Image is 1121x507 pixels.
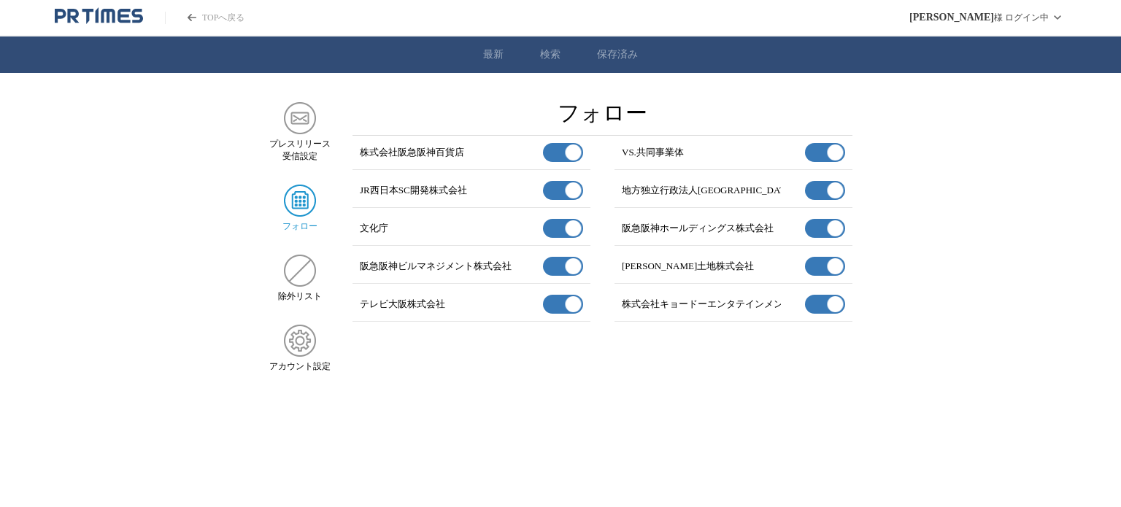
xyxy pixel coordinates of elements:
img: プレスリリース 受信設定 [284,102,316,134]
p: JR西日本SC開発株式会社 [360,184,467,197]
a: アカウント設定アカウント設定 [269,325,331,373]
a: 検索 [540,48,560,61]
span: プレスリリース 受信設定 [269,138,331,163]
h2: フォロー [558,102,647,124]
span: フォロー [282,220,317,233]
img: アカウント設定 [284,325,316,357]
p: VS.共同事業体 [622,146,684,159]
a: 最新 [483,48,504,61]
p: 阪急阪神ホールディングス株式会社 [622,222,774,235]
span: アカウント設定 [269,360,331,373]
a: PR TIMESのトップページはこちら [55,7,143,28]
p: 阪急阪神ビルマネジメント株式会社 [360,260,512,273]
p: 株式会社阪急阪神百貨店 [360,146,464,159]
span: 除外リスト [278,290,322,303]
a: プレスリリース 受信設定プレスリリース 受信設定 [269,102,331,163]
p: 文化庁 [360,222,388,235]
span: [PERSON_NAME] [909,12,994,23]
p: テレビ大阪株式会社 [360,298,445,311]
a: 除外リスト除外リスト [269,255,331,303]
img: 除外リスト [284,255,316,287]
img: フォロー [284,185,316,217]
a: フォローフォロー [269,185,331,233]
a: PR TIMESのトップページはこちら [165,12,244,24]
a: 保存済み [597,48,638,61]
p: 株式会社キョードーエンタテインメント [622,298,781,311]
p: [PERSON_NAME]土地株式会社 [622,260,754,273]
p: 地方独立行政法人[GEOGRAPHIC_DATA]機構 [622,184,781,197]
